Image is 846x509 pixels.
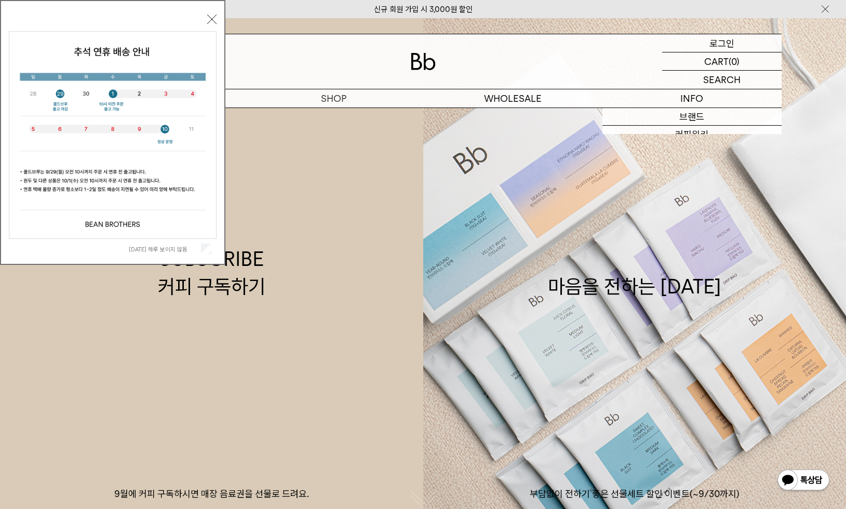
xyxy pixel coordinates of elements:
[704,52,729,70] p: CART
[158,245,265,300] div: SUBSCRIBE 커피 구독하기
[703,71,741,89] p: SEARCH
[548,245,721,300] div: 마음을 전하는 [DATE]
[411,53,436,70] img: 로고
[729,52,740,70] p: (0)
[129,246,199,253] label: [DATE] 하루 보이지 않음
[602,108,782,126] a: 브랜드
[423,89,602,108] p: WHOLESALE
[9,32,216,238] img: 5e4d662c6b1424087153c0055ceb1a13_140731.jpg
[662,52,782,71] a: CART (0)
[207,15,217,24] button: 닫기
[662,34,782,52] a: 로그인
[602,126,782,143] a: 커피위키
[244,89,423,108] a: SHOP
[776,468,830,493] img: 카카오톡 채널 1:1 채팅 버튼
[374,5,473,14] a: 신규 회원 가입 시 3,000원 할인
[602,89,782,108] p: INFO
[709,34,734,52] p: 로그인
